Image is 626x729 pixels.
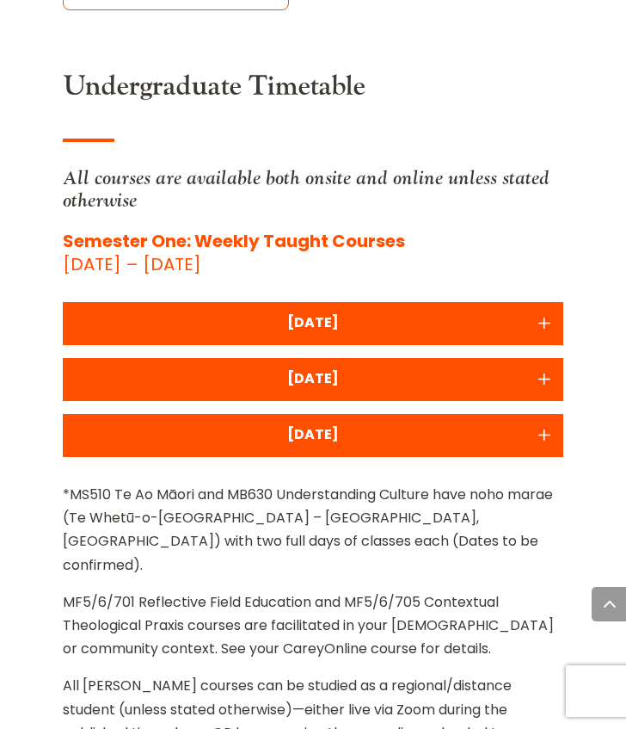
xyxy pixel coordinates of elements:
span: Accordion toggle 3 [533,424,555,445]
div: [DATE] [71,367,555,390]
span: Accordion toggle 1 [533,312,555,333]
p: MF5/6/701 Reflective Field Education and MF5/6/705 Contextual Theological Praxis courses are faci... [63,590,563,675]
strong: Semester One: Weekly Taught Courses [63,229,405,253]
p: [DATE] – [DATE] [63,230,563,276]
h3: Undergraduate Timetable [63,71,563,112]
em: All courses are available both onsite and online unless stated otherwise [63,165,549,213]
span: Accordion toggle 2 [533,368,555,389]
p: *MS510 Te Ao Māori and MB630 Understanding Culture have noho marae (Te Whetū-o-[GEOGRAPHIC_DATA] ... [63,483,563,577]
div: [DATE] [71,423,555,446]
div: [DATE] [71,311,555,334]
